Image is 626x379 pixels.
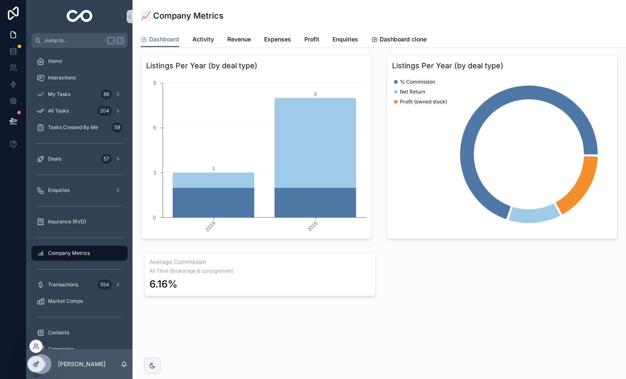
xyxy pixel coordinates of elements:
span: Company Metrics [48,250,90,257]
div: 66 [101,89,112,99]
a: Home [31,54,128,69]
a: Deals57 [31,151,128,166]
a: Insurance (RVD) [31,214,128,229]
img: App logo [67,10,93,23]
span: Contacts [48,329,69,336]
span: Dashboard [149,35,179,43]
tspan: 2025 [306,220,319,233]
div: scrollable content [26,48,132,349]
span: Profit [304,35,319,43]
a: Transactions554 [31,277,128,292]
span: Transactions [48,281,78,288]
span: My Tasks [48,91,70,98]
a: Interactions [31,70,128,85]
h3: Listings Per Year (by deal type) [146,60,366,72]
span: All Tasks [48,108,69,114]
span: Dashboard clone [380,35,426,43]
a: Dashboard clone [371,32,426,48]
a: Profit [304,32,319,48]
span: Revenue [227,35,251,43]
span: % Commission [400,79,435,85]
span: Market Comps [48,298,83,305]
div: 59 [112,122,123,132]
tspan: 9 [153,80,156,86]
a: Enquiries [31,183,128,198]
div: 204 [97,106,112,116]
a: Tasks Created By Me59 [31,120,128,135]
a: Enquiries [332,32,358,48]
tspan: 3 [212,166,215,172]
tspan: 8 [314,91,317,97]
div: 6.16% [149,278,178,291]
a: Market Comps [31,294,128,309]
h1: 📈 Company Metrics [141,10,224,22]
span: Tasks Created By Me [48,124,98,131]
span: Net Return [400,89,425,95]
button: Jump to...K [31,33,128,48]
tspan: 0 [153,214,156,221]
tspan: 3 [153,170,156,176]
span: Interactions [48,74,76,81]
h3: Listings Per Year (by deal type) [392,60,612,72]
a: Company Metrics [31,246,128,261]
a: My Tasks66 [31,87,128,102]
div: 57 [101,154,112,164]
tspan: 2024 [204,220,217,233]
span: Home [48,58,62,65]
span: Insurance (RVD) [48,218,86,225]
a: Dashboard [141,32,179,48]
span: Jump to... [44,37,104,44]
span: Expenses [264,35,291,43]
span: K [117,37,123,44]
a: Activity [193,32,214,48]
div: chart [146,75,366,234]
div: chart [392,75,612,234]
a: Expenses [264,32,291,48]
span: Enquiries [48,187,70,194]
span: Deals [48,156,61,162]
p: [PERSON_NAME] [58,360,106,368]
h3: Average Commission [149,258,371,266]
span: Activity [193,35,214,43]
span: Enquiries [332,35,358,43]
a: Contacts [31,325,128,340]
tspan: 6 [153,125,156,131]
span: Companies [48,346,75,353]
a: All Tasks204 [31,103,128,118]
a: Revenue [227,32,251,48]
span: All Time (brokerage & consignment) [149,268,371,274]
span: Profit (owned stock) [400,98,447,105]
a: Companies [31,342,128,357]
div: 554 [98,280,112,290]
